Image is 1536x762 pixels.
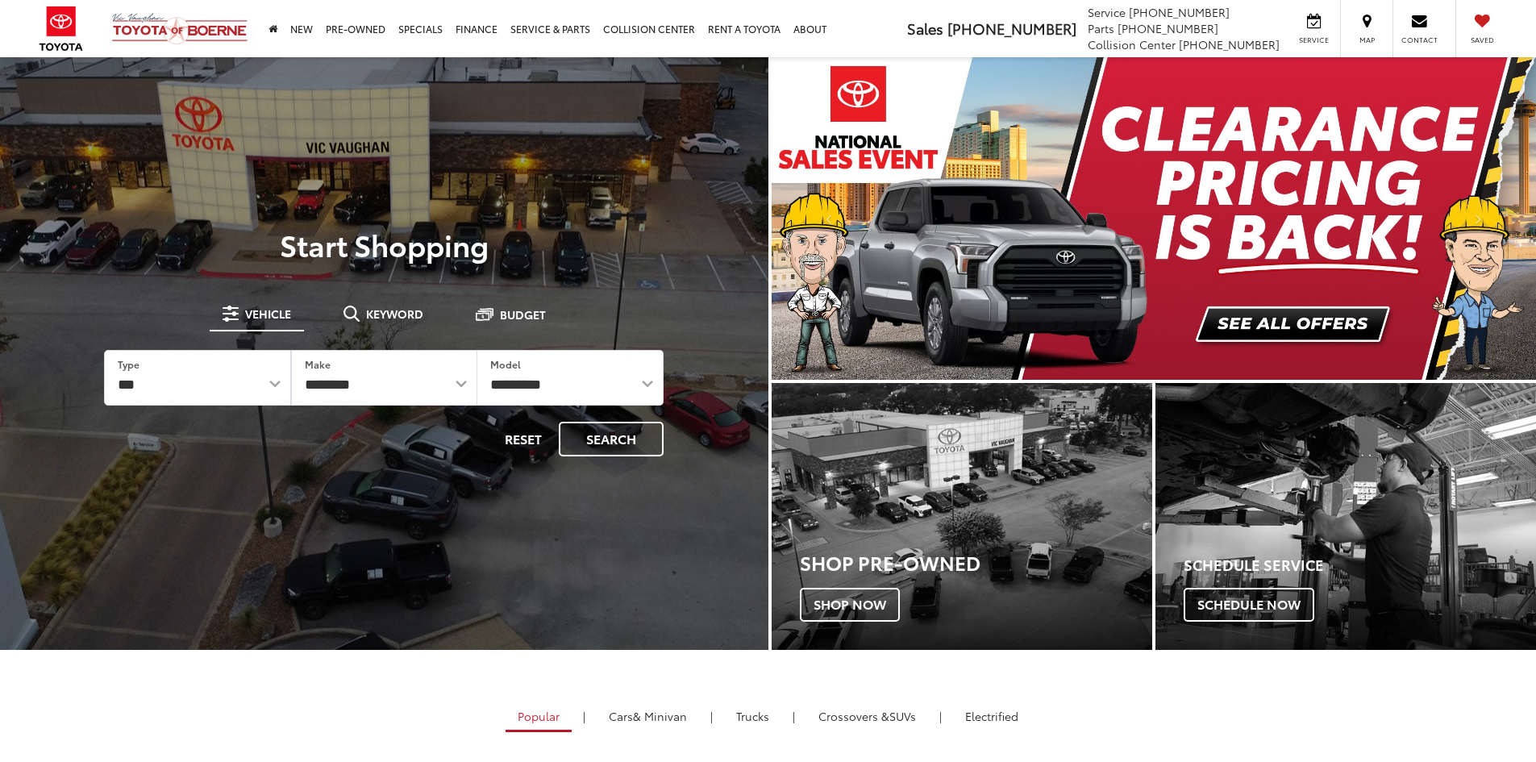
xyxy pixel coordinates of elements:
[111,12,248,45] img: Vic Vaughan Toyota of Boerne
[772,383,1152,650] div: Toyota
[506,702,572,732] a: Popular
[490,357,521,371] label: Model
[1401,35,1438,45] span: Contact
[1088,20,1114,36] span: Parts
[947,18,1076,39] span: [PHONE_NUMBER]
[118,357,139,371] label: Type
[1118,20,1218,36] span: [PHONE_NUMBER]
[579,708,589,724] li: |
[68,228,701,260] p: Start Shopping
[1155,383,1536,650] a: Schedule Service Schedule Now
[1088,36,1176,52] span: Collision Center
[724,702,781,730] a: Trucks
[800,588,900,622] span: Shop Now
[366,308,423,319] span: Keyword
[953,702,1030,730] a: Electrified
[1464,35,1500,45] span: Saved
[772,383,1152,650] a: Shop Pre-Owned Shop Now
[772,90,886,348] button: Click to view previous picture.
[1155,383,1536,650] div: Toyota
[305,357,331,371] label: Make
[706,708,717,724] li: |
[491,422,556,456] button: Reset
[1184,557,1536,573] h4: Schedule Service
[1349,35,1384,45] span: Map
[1179,36,1280,52] span: [PHONE_NUMBER]
[500,309,546,320] span: Budget
[818,708,889,724] span: Crossovers &
[935,708,946,724] li: |
[1296,35,1332,45] span: Service
[806,702,928,730] a: SUVs
[559,422,664,456] button: Search
[800,552,1152,573] h3: Shop Pre-Owned
[1184,588,1314,622] span: Schedule Now
[597,702,699,730] a: Cars
[245,308,291,319] span: Vehicle
[789,708,799,724] li: |
[1129,4,1230,20] span: [PHONE_NUMBER]
[1088,4,1126,20] span: Service
[907,18,943,39] span: Sales
[633,708,687,724] span: & Minivan
[1422,90,1536,348] button: Click to view next picture.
